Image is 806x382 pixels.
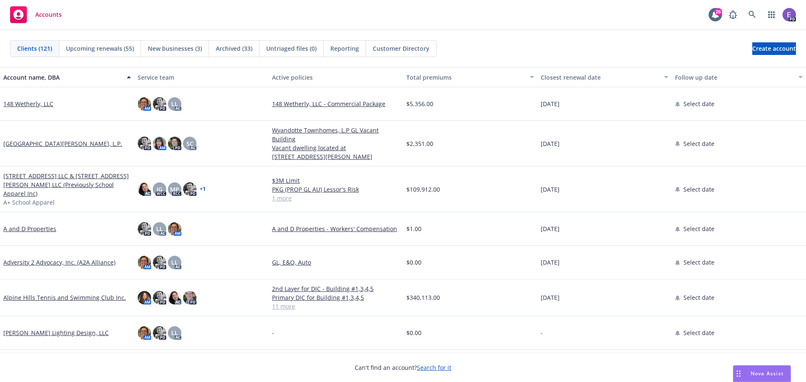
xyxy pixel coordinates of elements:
a: A and D Properties - Workers' Compensation [272,224,400,233]
img: photo [153,326,166,340]
div: Closest renewal date [541,73,659,82]
span: Select date [683,258,714,267]
img: photo [183,182,196,196]
a: Report a Bug [725,6,741,23]
span: SC [186,139,194,148]
img: photo [168,222,181,236]
span: [DATE] [541,99,560,108]
span: [DATE] [541,258,560,267]
img: photo [153,97,166,111]
span: $5,356.00 [406,99,433,108]
a: Alpine Hills Tennis and Swimming Club Inc. [3,293,126,302]
img: photo [168,291,181,304]
span: LL [171,258,178,267]
span: Upcoming renewals (55) [66,44,134,53]
div: Active policies [272,73,400,82]
span: [DATE] [541,293,560,302]
img: photo [183,291,196,304]
img: photo [138,182,151,196]
button: Total premiums [403,67,537,87]
a: [PERSON_NAME] Lighting Design, LLC [3,328,109,337]
button: Closest renewal date [537,67,672,87]
img: photo [782,8,796,21]
div: Total premiums [406,73,525,82]
a: 11 more [272,302,400,311]
span: LL [171,328,178,337]
span: JG [157,185,162,194]
img: photo [138,97,151,111]
span: - [541,328,543,337]
a: $3M Limit [272,176,400,185]
img: photo [153,137,166,150]
img: photo [138,256,151,269]
a: Switch app [763,6,780,23]
a: Vacant dwelling located at [STREET_ADDRESS][PERSON_NAME] [272,143,400,161]
a: Search [744,6,761,23]
span: Select date [683,293,714,302]
span: LL [171,99,178,108]
div: 26 [714,8,722,16]
a: Search for it [417,364,451,372]
a: 148 Wetherly, LLC [3,99,53,108]
div: Account name, DBA [3,73,122,82]
span: [DATE] [541,224,560,233]
span: Nova Assist [751,370,784,377]
span: Select date [683,185,714,194]
button: Follow up date [672,67,806,87]
span: $109,912.00 [406,185,440,194]
img: photo [138,326,151,340]
span: Select date [683,328,714,337]
span: $0.00 [406,258,421,267]
span: MP [170,185,179,194]
span: Clients (121) [17,44,52,53]
a: Adversity 2 Advocacy, Inc. (A2A Alliance) [3,258,115,267]
button: Nova Assist [733,365,791,382]
a: Accounts [7,3,65,26]
button: Service team [134,67,269,87]
a: A and D Properties [3,224,56,233]
span: Select date [683,224,714,233]
a: [STREET_ADDRESS] LLC & [STREET_ADDRESS][PERSON_NAME] LLC (Previously School Apparel Inc) [3,172,131,198]
img: photo [153,291,166,304]
span: $340,113.00 [406,293,440,302]
span: LL [156,224,163,233]
a: 1 more [272,194,400,203]
span: Reporting [330,44,359,53]
img: photo [138,222,151,236]
img: photo [153,256,166,269]
div: Follow up date [675,73,793,82]
span: [DATE] [541,139,560,148]
a: Primary DIC for Building #1,3,4,5 [272,293,400,302]
span: Create account [752,41,796,57]
img: photo [138,291,151,304]
a: Wyandotte Townhomes, L.P GL Vacant Building [272,126,400,143]
span: Customer Directory [373,44,429,53]
span: Archived (33) [216,44,252,53]
a: [GEOGRAPHIC_DATA][PERSON_NAME], L.P. [3,139,122,148]
div: Service team [138,73,265,82]
a: PKG (PROP GL AU) Lessor's Risk [272,185,400,194]
span: Untriaged files (0) [266,44,317,53]
a: 2nd Layer for DIC - Building #1,3,4,5 [272,284,400,293]
a: + 1 [200,187,206,192]
span: Can't find an account? [355,363,451,372]
img: photo [168,137,181,150]
img: photo [138,137,151,150]
a: 148 Wetherly, LLC - Commercial Package [272,99,400,108]
span: Accounts [35,11,62,18]
span: $0.00 [406,328,421,337]
span: [DATE] [541,185,560,194]
a: Create account [752,42,796,55]
span: New businesses (3) [148,44,202,53]
span: Select date [683,99,714,108]
div: Drag to move [733,366,744,382]
button: Active policies [269,67,403,87]
span: - [272,328,274,337]
span: Select date [683,139,714,148]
